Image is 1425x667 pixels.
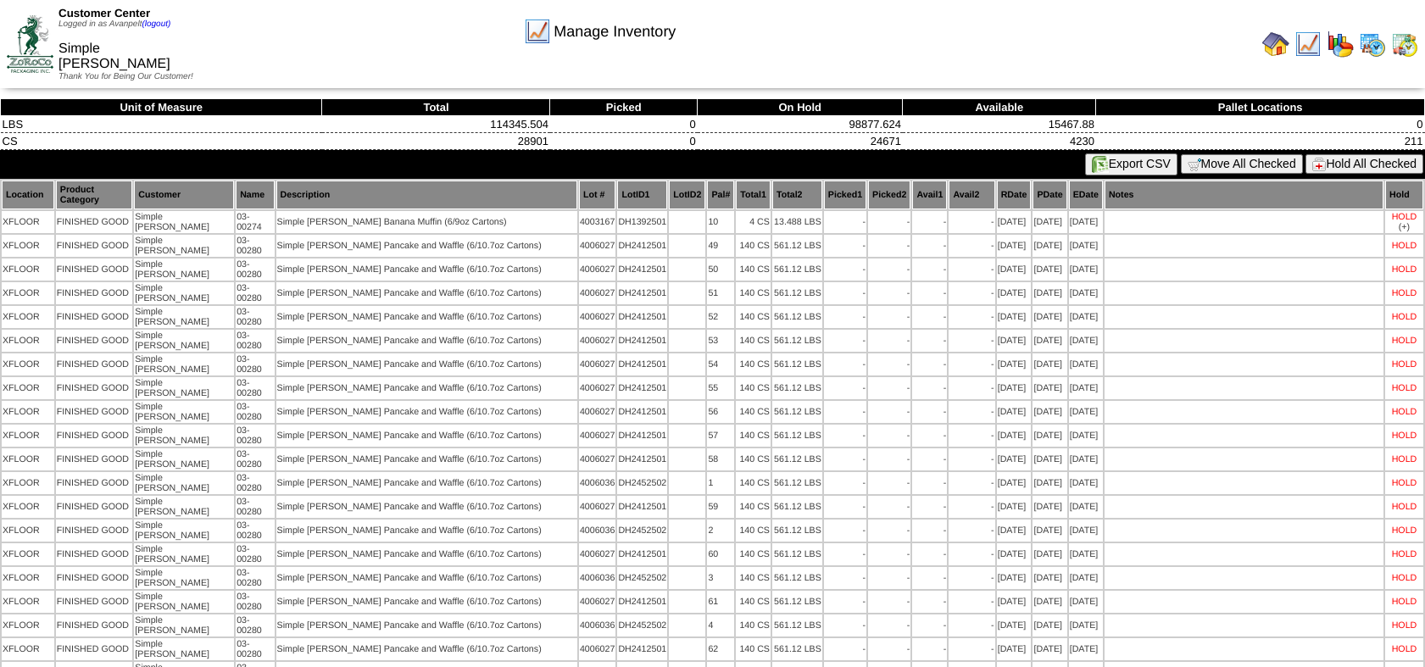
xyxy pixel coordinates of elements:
[698,99,903,116] th: On Hold
[579,448,616,470] td: 4006027
[1392,241,1417,251] div: HOLD
[617,377,667,399] td: DH2412501
[824,330,866,352] td: -
[58,7,150,19] span: Customer Center
[2,211,54,233] td: XFLOOR
[134,472,234,494] td: Simple [PERSON_NAME]
[997,282,1032,304] td: [DATE]
[134,235,234,257] td: Simple [PERSON_NAME]
[736,448,771,470] td: 140 CS
[736,235,771,257] td: 140 CS
[1033,235,1066,257] td: [DATE]
[772,181,822,209] th: Total2
[824,306,866,328] td: -
[2,377,54,399] td: XFLOOR
[707,181,734,209] th: Pal#
[824,353,866,375] td: -
[707,258,734,281] td: 50
[669,181,705,209] th: LotID2
[2,181,54,209] th: Location
[868,330,910,352] td: -
[2,401,54,423] td: XFLOOR
[707,235,734,257] td: 49
[617,330,667,352] td: DH2412501
[912,330,947,352] td: -
[736,181,771,209] th: Total1
[1392,336,1417,346] div: HOLD
[736,330,771,352] td: 140 CS
[736,353,771,375] td: 140 CS
[912,235,947,257] td: -
[772,448,822,470] td: 561.12 LBS
[949,282,994,304] td: -
[1392,264,1417,275] div: HOLD
[772,377,822,399] td: 561.12 LBS
[1033,425,1066,447] td: [DATE]
[903,99,1096,116] th: Available
[579,425,616,447] td: 4006027
[772,496,822,518] td: 561.12 LBS
[772,211,822,233] td: 13.488 LBS
[1033,306,1066,328] td: [DATE]
[1033,258,1066,281] td: [DATE]
[949,306,994,328] td: -
[579,330,616,352] td: 4006027
[1033,472,1066,494] td: [DATE]
[1033,401,1066,423] td: [DATE]
[772,306,822,328] td: 561.12 LBS
[912,472,947,494] td: -
[142,19,170,29] a: (logout)
[707,282,734,304] td: 51
[58,72,193,81] span: Thank You for Being Our Customer!
[617,181,667,209] th: LotID1
[903,116,1096,133] td: 15467.88
[134,330,234,352] td: Simple [PERSON_NAME]
[707,472,734,494] td: 1
[276,520,577,542] td: Simple [PERSON_NAME] Pancake and Waffle (6/10.7oz Cartons)
[56,377,133,399] td: FINISHED GOOD
[707,377,734,399] td: 55
[134,496,234,518] td: Simple [PERSON_NAME]
[134,353,234,375] td: Simple [PERSON_NAME]
[997,330,1032,352] td: [DATE]
[772,235,822,257] td: 561.12 LBS
[868,448,910,470] td: -
[824,235,866,257] td: -
[617,258,667,281] td: DH2412501
[707,330,734,352] td: 53
[579,282,616,304] td: 4006027
[868,258,910,281] td: -
[2,425,54,447] td: XFLOOR
[707,211,734,233] td: 10
[617,235,667,257] td: DH2412501
[868,353,910,375] td: -
[56,258,133,281] td: FINISHED GOOD
[1069,353,1103,375] td: [DATE]
[707,520,734,542] td: 2
[868,282,910,304] td: -
[579,258,616,281] td: 4006027
[276,211,577,233] td: Simple [PERSON_NAME] Banana Muffin (6/9oz Cartons)
[58,19,170,29] span: Logged in as Avanpelt
[1392,431,1417,441] div: HOLD
[1,133,322,150] td: CS
[134,306,234,328] td: Simple [PERSON_NAME]
[949,496,994,518] td: -
[912,258,947,281] td: -
[134,377,234,399] td: Simple [PERSON_NAME]
[949,353,994,375] td: -
[550,99,698,116] th: Picked
[236,181,274,209] th: Name
[56,472,133,494] td: FINISHED GOOD
[997,211,1032,233] td: [DATE]
[1392,383,1417,393] div: HOLD
[579,401,616,423] td: 4006027
[236,282,274,304] td: 03-00280
[1392,212,1417,222] div: HOLD
[912,448,947,470] td: -
[1392,359,1417,370] div: HOLD
[276,235,577,257] td: Simple [PERSON_NAME] Pancake and Waffle (6/10.7oz Cartons)
[579,377,616,399] td: 4006027
[1069,306,1103,328] td: [DATE]
[276,448,577,470] td: Simple [PERSON_NAME] Pancake and Waffle (6/10.7oz Cartons)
